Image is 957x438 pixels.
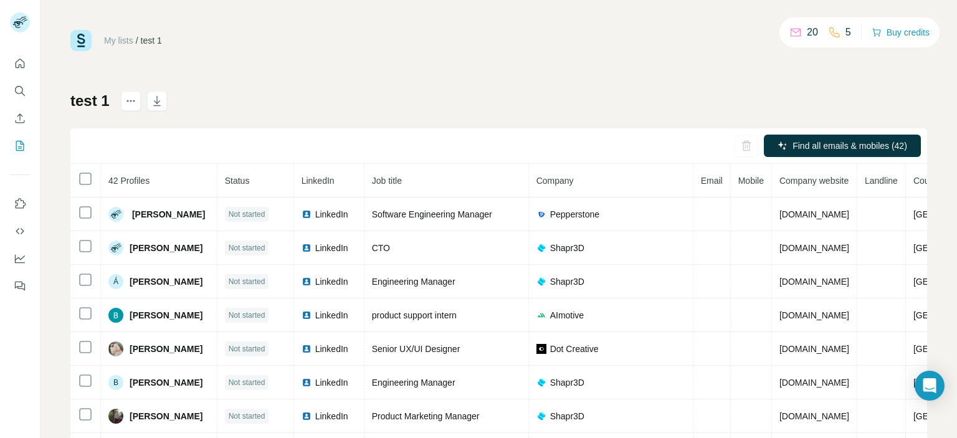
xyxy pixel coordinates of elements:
span: Pepperstone [550,208,599,221]
img: LinkedIn logo [302,378,312,388]
span: LinkedIn [315,208,348,221]
span: CTO [372,243,390,253]
span: Not started [229,276,265,287]
span: Shapr3D [550,242,584,254]
span: LinkedIn [315,343,348,355]
span: Not started [229,411,265,422]
span: [DOMAIN_NAME] [779,243,849,253]
div: Open Intercom Messenger [915,371,945,401]
span: [PERSON_NAME] [130,376,202,389]
span: [DOMAIN_NAME] [779,310,849,320]
img: company-logo [536,378,546,388]
span: Not started [229,377,265,388]
span: LinkedIn [315,275,348,288]
button: Use Surfe on LinkedIn [10,193,30,215]
span: LinkedIn [302,176,335,186]
button: Find all emails & mobiles (42) [764,135,921,157]
button: My lists [10,135,30,157]
img: Avatar [108,341,123,356]
img: LinkedIn logo [302,209,312,219]
img: company-logo [536,310,546,320]
span: Shapr3D [550,275,584,288]
img: company-logo [536,411,546,421]
span: 42 Profiles [108,176,150,186]
span: Job title [372,176,402,186]
span: Country [913,176,944,186]
span: Dot Creative [550,343,599,355]
span: Not started [229,209,265,220]
span: product support intern [372,310,457,320]
img: Avatar [108,240,123,255]
span: LinkedIn [315,376,348,389]
span: [DOMAIN_NAME] [779,411,849,421]
span: Engineering Manager [372,277,455,287]
h1: test 1 [70,91,110,111]
span: AImotive [550,309,584,321]
div: Á [108,274,123,289]
span: [PERSON_NAME] [130,343,202,355]
span: [PERSON_NAME] [130,410,202,422]
span: Not started [229,242,265,254]
img: LinkedIn logo [302,243,312,253]
a: My lists [104,36,133,45]
img: Surfe Logo [70,30,92,51]
span: Landline [865,176,898,186]
span: [DOMAIN_NAME] [779,277,849,287]
span: Engineering Manager [372,378,455,388]
span: Shapr3D [550,410,584,422]
span: Status [225,176,250,186]
img: Avatar [108,409,123,424]
img: LinkedIn logo [302,277,312,287]
span: Company [536,176,574,186]
span: [PERSON_NAME] [130,242,202,254]
li: / [136,34,138,47]
span: Not started [229,310,265,321]
span: LinkedIn [315,410,348,422]
span: [DOMAIN_NAME] [779,378,849,388]
p: 20 [807,25,818,40]
span: Find all emails & mobiles (42) [793,140,907,152]
button: Enrich CSV [10,107,30,130]
button: Feedback [10,275,30,297]
span: Software Engineering Manager [372,209,492,219]
span: [DOMAIN_NAME] [779,344,849,354]
button: Dashboard [10,247,30,270]
img: LinkedIn logo [302,344,312,354]
span: Product Marketing Manager [372,411,480,421]
span: LinkedIn [315,309,348,321]
span: Email [701,176,723,186]
span: Senior UX/UI Designer [372,344,460,354]
div: test 1 [141,34,162,47]
span: [PERSON_NAME] [130,275,202,288]
img: company-logo [536,277,546,287]
img: LinkedIn logo [302,310,312,320]
span: Shapr3D [550,376,584,389]
span: Not started [229,343,265,355]
button: Search [10,80,30,102]
span: [DOMAIN_NAME] [779,209,849,219]
div: B [108,375,123,390]
span: Company website [779,176,849,186]
span: Mobile [738,176,764,186]
span: LinkedIn [315,242,348,254]
img: Avatar [108,308,123,323]
button: Quick start [10,52,30,75]
img: company-logo [536,344,546,354]
button: Use Surfe API [10,220,30,242]
img: company-logo [536,243,546,253]
p: 5 [845,25,851,40]
img: LinkedIn logo [302,411,312,421]
button: Buy credits [872,24,930,41]
button: actions [121,91,141,111]
span: [PERSON_NAME] [130,309,202,321]
span: ‍ [PERSON_NAME] [130,208,205,221]
img: Avatar [108,207,123,222]
img: company-logo [536,209,546,219]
